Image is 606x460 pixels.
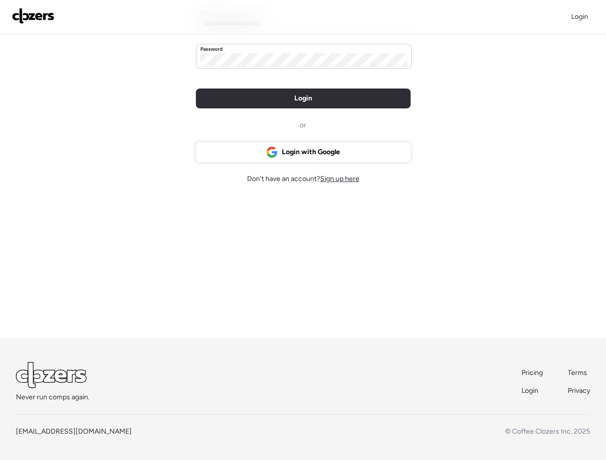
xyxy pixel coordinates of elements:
a: Pricing [521,368,544,378]
img: Logo [12,8,55,24]
span: Login [521,386,538,395]
span: Never run comps again. [16,392,89,402]
span: Terms [568,368,587,377]
span: Pricing [521,368,543,377]
span: Login with Google [282,147,340,157]
label: Password [200,45,223,53]
span: © Coffee Clozers Inc. 2025 [505,427,590,436]
span: or [300,120,306,130]
span: Sign up here [320,175,359,183]
span: Don't have an account? [247,174,359,184]
a: Privacy [568,386,590,396]
span: Privacy [568,386,590,395]
a: [EMAIL_ADDRESS][DOMAIN_NAME] [16,427,132,436]
span: Login [571,12,588,21]
img: Logo Light [16,362,87,388]
a: Login [521,386,544,396]
span: Login [294,93,312,103]
a: Terms [568,368,590,378]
